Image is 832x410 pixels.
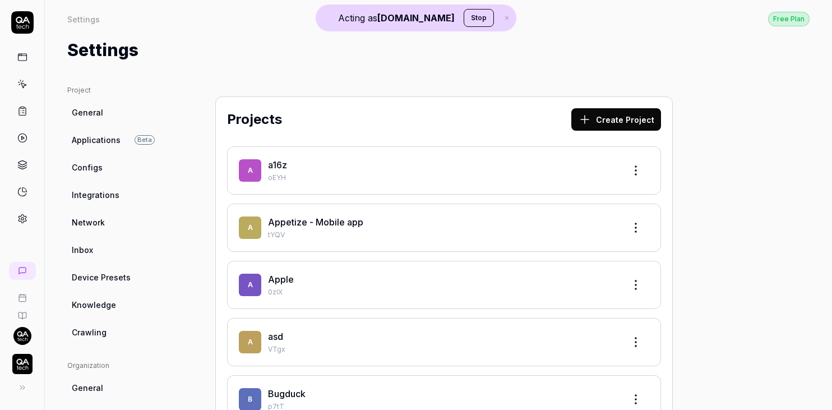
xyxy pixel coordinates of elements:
span: Integrations [72,189,119,201]
span: Beta [135,135,155,145]
span: A [239,216,261,239]
span: a [239,331,261,353]
a: Book a call with us [4,284,40,302]
a: Network [67,212,175,233]
a: Device Presets [67,267,175,288]
a: General [67,377,175,398]
h2: Projects [227,109,282,130]
a: Bugduck [268,388,306,399]
p: tYQV [268,230,616,240]
span: a [239,159,261,182]
a: Configs [67,157,175,178]
span: General [72,107,103,118]
a: Knowledge [67,294,175,315]
p: oEYH [268,173,616,183]
button: Stop [464,9,494,27]
div: Settings [67,13,100,25]
h1: Settings [67,38,138,63]
p: VTgx [268,344,616,354]
span: A [239,274,261,296]
a: Crawling [67,322,175,343]
span: Network [72,216,105,228]
img: 7ccf6c19-61ad-4a6c-8811-018b02a1b829.jpg [13,327,31,345]
span: Knowledge [72,299,116,311]
a: Apple [268,274,294,285]
a: a16z [268,159,287,171]
a: General [67,102,175,123]
a: Inbox [67,239,175,260]
button: Free Plan [768,11,810,26]
span: Applications [72,134,121,146]
a: New conversation [9,262,36,280]
div: Project [67,85,175,95]
span: Crawling [72,326,107,338]
a: Documentation [4,302,40,320]
button: QA Tech Logo [4,345,40,376]
img: QA Tech Logo [12,354,33,374]
a: Integrations [67,185,175,205]
a: asd [268,331,283,342]
span: Configs [72,162,103,173]
span: General [72,382,103,394]
a: Appetize - Mobile app [268,216,363,228]
span: Device Presets [72,271,131,283]
span: Inbox [72,244,93,256]
div: Free Plan [768,12,810,26]
a: ApplicationsBeta [67,130,175,150]
button: Create Project [571,108,661,131]
p: 0zIX [268,287,616,297]
div: Organization [67,361,175,371]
